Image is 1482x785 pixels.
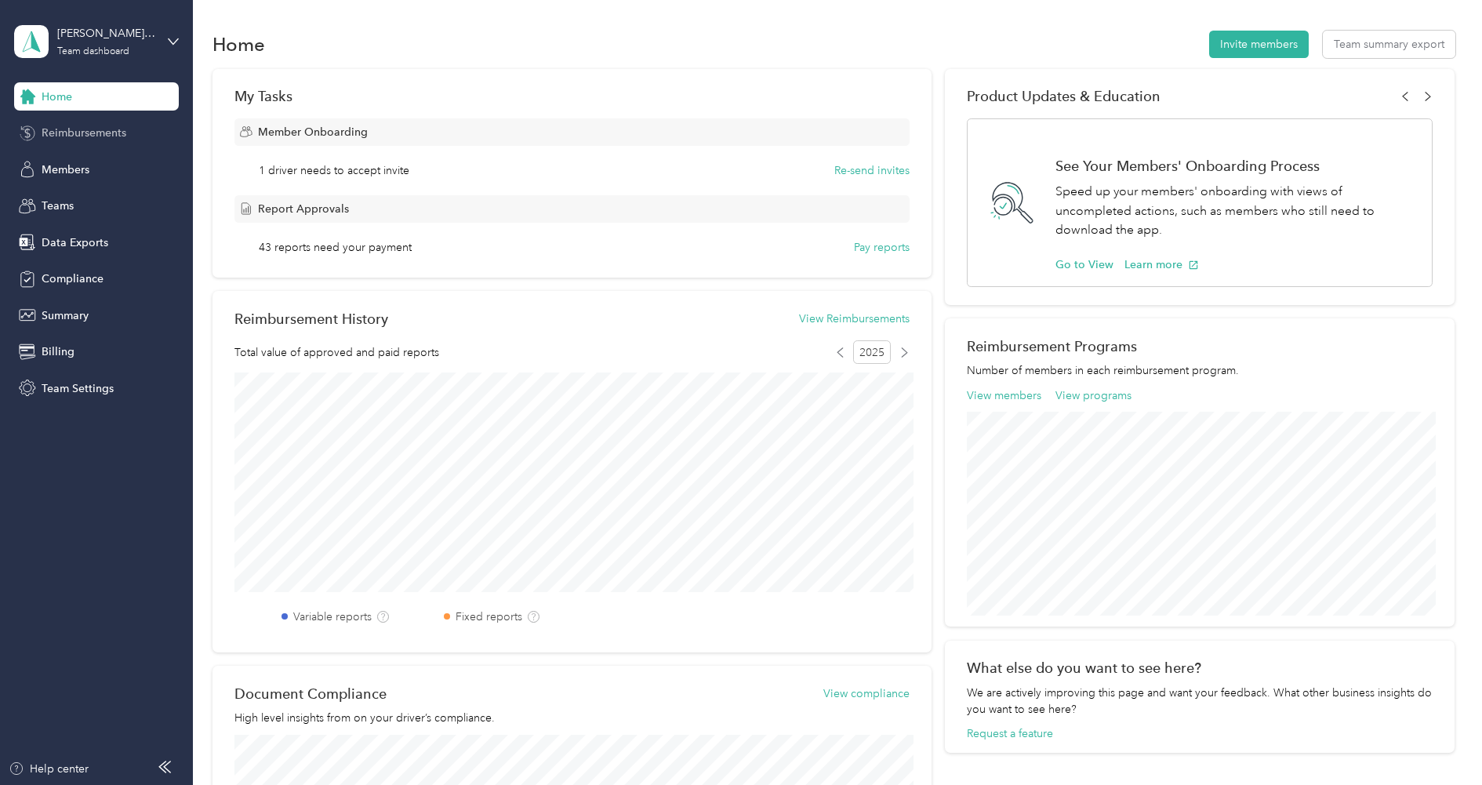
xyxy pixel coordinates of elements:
[1394,697,1482,785] iframe: Everlance-gr Chat Button Frame
[853,340,891,364] span: 2025
[967,338,1433,354] h2: Reimbursement Programs
[212,36,265,53] h1: Home
[42,162,89,178] span: Members
[967,362,1433,379] p: Number of members in each reimbursement program.
[854,239,910,256] button: Pay reports
[234,311,388,327] h2: Reimbursement History
[967,387,1041,404] button: View members
[1209,31,1309,58] button: Invite members
[234,88,910,104] div: My Tasks
[42,89,72,105] span: Home
[259,162,409,179] span: 1 driver needs to accept invite
[1055,158,1415,174] h1: See Your Members' Onboarding Process
[1124,256,1199,273] button: Learn more
[258,201,349,217] span: Report Approvals
[234,710,910,726] p: High level insights from on your driver’s compliance.
[9,761,89,777] button: Help center
[1055,256,1113,273] button: Go to View
[57,25,155,42] div: [PERSON_NAME] Whirlpool
[823,685,910,702] button: View compliance
[799,311,910,327] button: View Reimbursements
[57,47,129,56] div: Team dashboard
[42,198,74,214] span: Teams
[234,344,439,361] span: Total value of approved and paid reports
[967,685,1433,718] div: We are actively improving this page and want your feedback. What other business insights do you w...
[967,725,1053,742] button: Request a feature
[42,234,108,251] span: Data Exports
[259,239,412,256] span: 43 reports need your payment
[234,685,387,702] h2: Document Compliance
[293,609,372,625] label: Variable reports
[42,343,74,360] span: Billing
[834,162,910,179] button: Re-send invites
[258,124,368,140] span: Member Onboarding
[42,125,126,141] span: Reimbursements
[1055,387,1131,404] button: View programs
[42,271,104,287] span: Compliance
[1055,182,1415,240] p: Speed up your members' onboarding with views of uncompleted actions, such as members who still ne...
[967,660,1433,676] div: What else do you want to see here?
[42,307,89,324] span: Summary
[967,88,1161,104] span: Product Updates & Education
[456,609,522,625] label: Fixed reports
[1323,31,1455,58] button: Team summary export
[42,380,114,397] span: Team Settings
